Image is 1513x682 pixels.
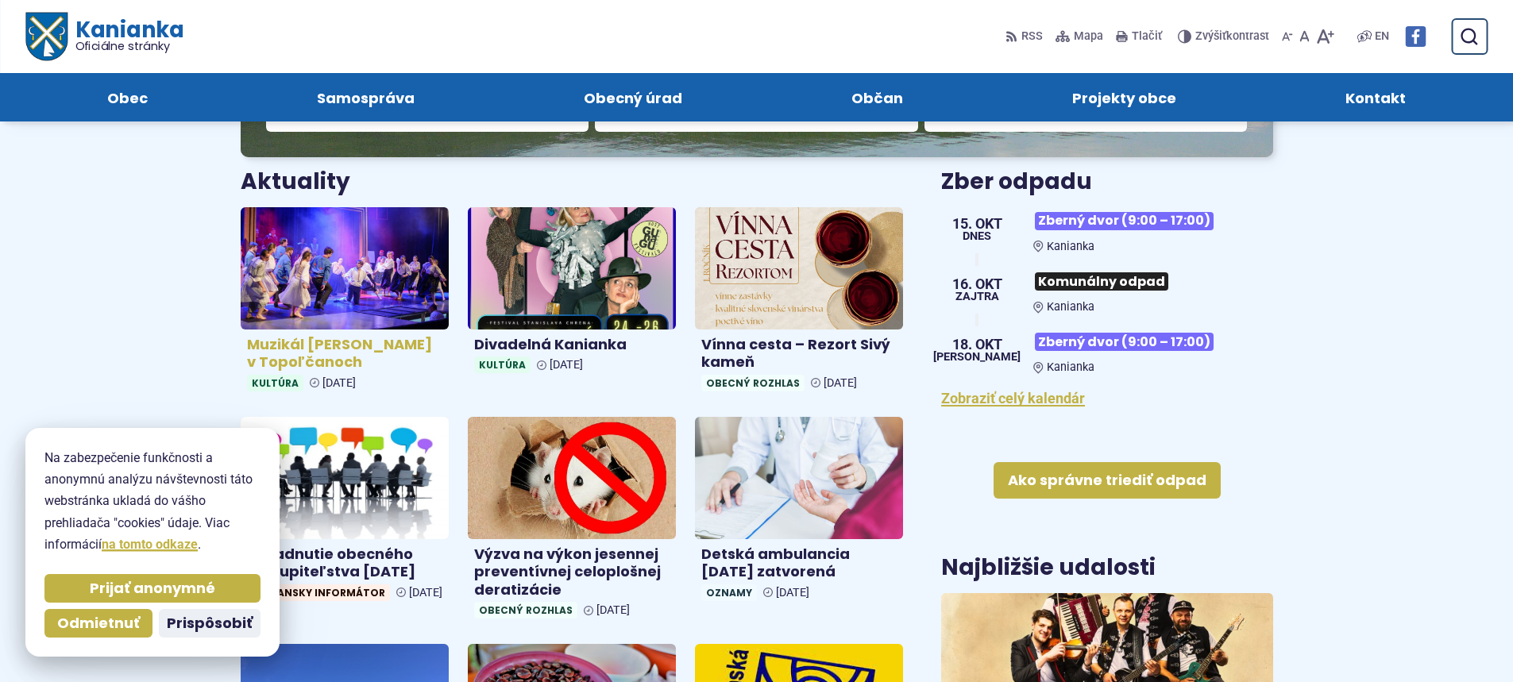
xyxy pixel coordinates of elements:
[776,586,809,599] span: [DATE]
[515,73,751,121] a: Obecný úrad
[1113,20,1165,53] button: Tlačiť
[941,326,1272,374] a: Zberný dvor (9:00 – 17:00) Kanianka 18. okt [PERSON_NAME]
[1047,360,1094,374] span: Kanianka
[695,417,903,607] a: Detská ambulancia [DATE] zatvorená Oznamy [DATE]
[695,207,903,398] a: Vínna cesta – Rezort Sivý kameň Obecný rozhlas [DATE]
[952,231,1002,242] span: Dnes
[38,73,216,121] a: Obec
[1195,30,1269,44] span: kontrast
[1375,27,1389,46] span: EN
[824,376,857,390] span: [DATE]
[241,207,449,398] a: Muzikál [PERSON_NAME] v Topoľčanoch Kultúra [DATE]
[247,336,442,372] h4: Muzikál [PERSON_NAME] v Topoľčanoch
[75,40,183,52] span: Oficiálne stránky
[107,73,148,121] span: Obec
[102,537,198,552] a: na tomto odkaze
[474,356,531,373] span: Kultúra
[701,336,897,372] h4: Vínna cesta – Rezort Sivý kameň
[952,277,1002,291] span: 16. okt
[241,170,350,195] h3: Aktuality
[468,417,676,625] a: Výzva na výkon jesennej preventívnej celoplošnej deratizácie Obecný rozhlas [DATE]
[1005,20,1046,53] a: RSS
[1178,20,1272,53] button: Zvýšiťkontrast
[701,545,897,581] h4: Detská ambulancia [DATE] zatvorená
[1372,27,1392,46] a: EN
[44,574,261,603] button: Prijať anonymné
[247,584,390,601] span: Kaniansky informátor
[550,358,583,372] span: [DATE]
[701,584,757,601] span: Oznamy
[322,376,356,390] span: [DATE]
[851,73,903,121] span: Občan
[933,352,1021,363] span: [PERSON_NAME]
[1004,73,1245,121] a: Projekty obce
[167,615,253,633] span: Prispôsobiť
[247,545,442,581] h4: Zasadnutie obecného zastupiteľstva [DATE]
[468,207,676,380] a: Divadelná Kanianka Kultúra [DATE]
[409,586,442,599] span: [DATE]
[474,336,670,354] h4: Divadelná Kanianka
[596,603,630,617] span: [DATE]
[584,73,682,121] span: Obecný úrad
[474,545,670,599] h4: Výzva na výkon jesennej preventívnej celoplošnej deratizácie
[317,73,415,121] span: Samospráva
[1074,27,1103,46] span: Mapa
[941,206,1272,253] a: Zberný dvor (9:00 – 17:00) Kanianka 15. okt Dnes
[1072,73,1176,121] span: Projekty obce
[783,73,972,121] a: Občan
[1035,212,1214,230] span: Zberný dvor (9:00 – 17:00)
[1021,27,1043,46] span: RSS
[1279,20,1296,53] button: Zmenšiť veľkosť písma
[57,615,140,633] span: Odmietnuť
[248,73,483,121] a: Samospráva
[994,462,1221,499] a: Ako správne triediť odpad
[67,19,183,52] h1: Kanianka
[1277,73,1475,121] a: Kontakt
[90,580,215,598] span: Prijať anonymné
[1035,333,1214,351] span: Zberný dvor (9:00 – 17:00)
[941,170,1272,195] h3: Zber odpadu
[1313,20,1337,53] button: Zväčšiť veľkosť písma
[1047,300,1094,314] span: Kanianka
[1195,29,1226,43] span: Zvýšiť
[25,13,67,61] img: Prejsť na domovskú stránku
[1405,26,1426,47] img: Prejsť na Facebook stránku
[1345,73,1406,121] span: Kontakt
[941,266,1272,314] a: Komunálny odpad Kanianka 16. okt Zajtra
[474,602,577,618] span: Obecný rozhlas
[1035,272,1168,291] span: Komunálny odpad
[241,417,449,607] a: Zasadnutie obecného zastupiteľstva [DATE] Kaniansky informátor [DATE]
[952,217,1002,231] span: 15. okt
[44,609,152,638] button: Odmietnuť
[1296,20,1313,53] button: Nastaviť pôvodnú veľkosť písma
[247,375,303,391] span: Kultúra
[941,556,1156,580] h3: Najbližšie udalosti
[25,13,183,61] a: Logo Kanianka, prejsť na domovskú stránku.
[1047,240,1094,253] span: Kanianka
[44,447,261,555] p: Na zabezpečenie funkčnosti a anonymnú analýzu návštevnosti táto webstránka ukladá do vášho prehli...
[1132,30,1162,44] span: Tlačiť
[952,291,1002,302] span: Zajtra
[701,375,805,391] span: Obecný rozhlas
[159,609,261,638] button: Prispôsobiť
[941,390,1085,407] a: Zobraziť celý kalendár
[933,337,1021,352] span: 18. okt
[1052,20,1106,53] a: Mapa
